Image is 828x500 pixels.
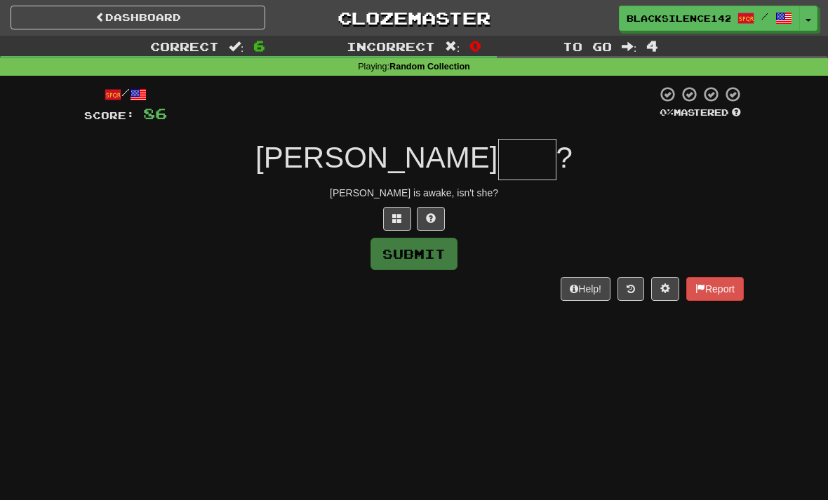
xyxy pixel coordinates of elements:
[619,6,800,31] a: BlackSilence1425 /
[657,107,744,119] div: Mastered
[556,141,573,174] span: ?
[445,41,460,53] span: :
[627,12,730,25] span: BlackSilence1425
[646,37,658,54] span: 4
[286,6,541,30] a: Clozemaster
[660,107,674,118] span: 0 %
[255,141,498,174] span: [PERSON_NAME]
[761,11,768,21] span: /
[84,186,744,200] div: [PERSON_NAME] is awake, isn't she?
[150,39,219,53] span: Correct
[617,277,644,301] button: Round history (alt+y)
[561,277,610,301] button: Help!
[622,41,637,53] span: :
[229,41,244,53] span: :
[370,238,458,270] button: Submit
[686,277,744,301] button: Report
[347,39,435,53] span: Incorrect
[84,86,167,103] div: /
[563,39,612,53] span: To go
[417,207,445,231] button: Single letter hint - you only get 1 per sentence and score half the points! alt+h
[389,62,470,72] strong: Random Collection
[253,37,265,54] span: 6
[11,6,265,29] a: Dashboard
[469,37,481,54] span: 0
[383,207,411,231] button: Switch sentence to multiple choice alt+p
[143,104,167,122] span: 86
[84,109,135,121] span: Score:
